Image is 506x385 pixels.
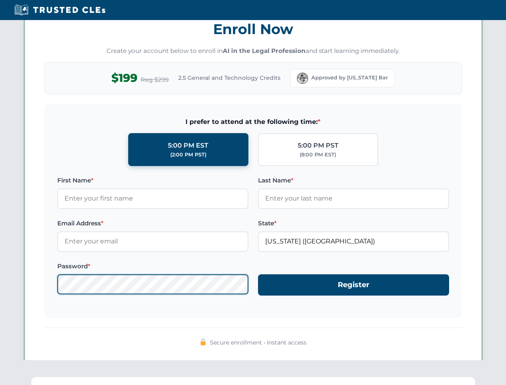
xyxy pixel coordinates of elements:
[200,339,206,345] img: 🔒
[111,69,137,87] span: $199
[311,74,388,82] span: Approved by [US_STATE] Bar
[258,188,449,209] input: Enter your last name
[57,261,248,271] label: Password
[57,219,248,228] label: Email Address
[44,47,462,56] p: Create your account below to enroll in and start learning immediately.
[57,117,449,127] span: I prefer to attend at the following time:
[178,73,280,82] span: 2.5 General and Technology Credits
[170,151,206,159] div: (2:00 PM PST)
[141,75,169,85] span: Reg $299
[300,151,336,159] div: (8:00 PM EST)
[298,140,339,151] div: 5:00 PM PST
[223,47,306,55] strong: AI in the Legal Profession
[57,188,248,209] input: Enter your first name
[44,16,462,42] h3: Enroll Now
[210,338,306,347] span: Secure enrollment • Instant access
[258,274,449,296] button: Register
[12,4,108,16] img: Trusted CLEs
[57,176,248,185] label: First Name
[57,231,248,251] input: Enter your email
[297,73,308,84] img: Florida Bar
[168,140,208,151] div: 5:00 PM EST
[258,231,449,251] input: Florida (FL)
[258,219,449,228] label: State
[258,176,449,185] label: Last Name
